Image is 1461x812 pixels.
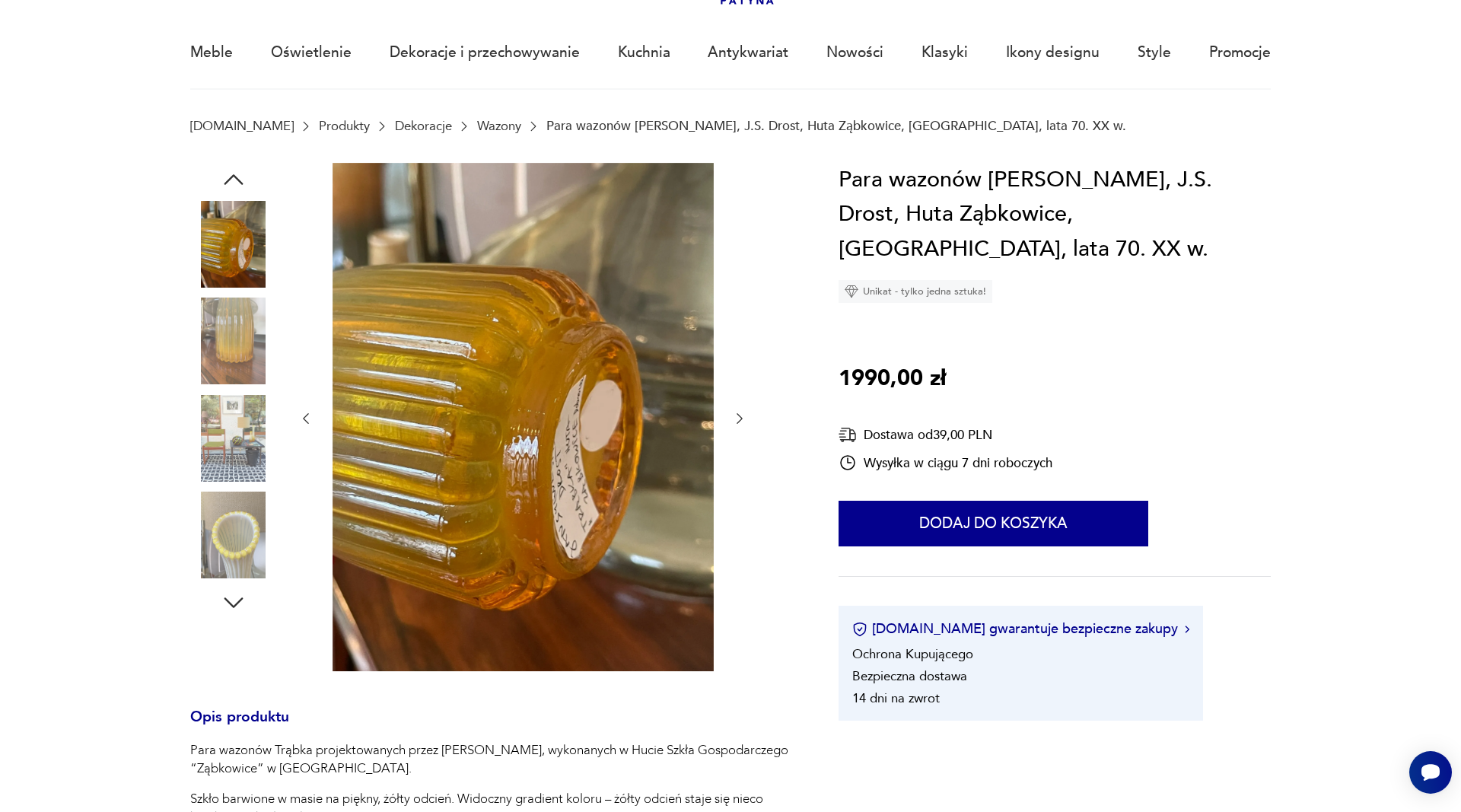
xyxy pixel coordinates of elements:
h1: Para wazonów [PERSON_NAME], J.S. Drost, Huta Ząbkowice, [GEOGRAPHIC_DATA], lata 70. XX w. [839,163,1271,267]
a: [DOMAIN_NAME] [190,119,294,133]
a: Oświetlenie [271,18,352,88]
p: Para wazonów [PERSON_NAME], J.S. Drost, Huta Ząbkowice, [GEOGRAPHIC_DATA], lata 70. XX w. [546,119,1126,133]
img: Zdjęcie produktu Para wazonów Trąbka, J.S. Drost, Huta Ząbkowice, Polska, lata 70. XX w. [190,395,277,482]
img: Zdjęcie produktu Para wazonów Trąbka, J.S. Drost, Huta Ząbkowice, Polska, lata 70. XX w. [190,201,277,288]
li: 14 dni na zwrot [852,689,940,707]
a: Ikony designu [1006,18,1100,88]
img: Zdjęcie produktu Para wazonów Trąbka, J.S. Drost, Huta Ząbkowice, Polska, lata 70. XX w. [190,492,277,578]
iframe: Smartsupp widget button [1409,751,1452,794]
img: Ikona certyfikatu [852,622,867,637]
p: Para wazonów Trąbka projektowanych przez [PERSON_NAME], wykonanych w Hucie Szkła Gospodarczego “Z... [190,741,795,778]
a: Promocje [1209,18,1271,88]
div: Unikat - tylko jedna sztuka! [839,280,992,303]
a: Antykwariat [708,18,788,88]
button: Dodaj do koszyka [839,501,1148,546]
img: Zdjęcie produktu Para wazonów Trąbka, J.S. Drost, Huta Ząbkowice, Polska, lata 70. XX w. [190,298,277,384]
a: Wazony [477,119,521,133]
a: Produkty [319,119,370,133]
a: Dekoracje i przechowywanie [390,18,580,88]
li: Ochrona Kupującego [852,645,973,663]
img: Ikona dostawy [839,425,857,444]
a: Dekoracje [395,119,452,133]
img: Zdjęcie produktu Para wazonów Trąbka, J.S. Drost, Huta Ząbkowice, Polska, lata 70. XX w. [333,163,714,671]
a: Kuchnia [618,18,670,88]
div: Wysyłka w ciągu 7 dni roboczych [839,454,1052,472]
div: Dostawa od 39,00 PLN [839,425,1052,444]
p: 1990,00 zł [839,361,946,396]
img: Ikona strzałki w prawo [1185,626,1189,633]
a: Style [1138,18,1171,88]
li: Bezpieczna dostawa [852,667,967,685]
a: Meble [190,18,233,88]
a: Klasyki [921,18,968,88]
img: Ikona diamentu [845,285,858,298]
a: Nowości [826,18,883,88]
button: [DOMAIN_NAME] gwarantuje bezpieczne zakupy [852,619,1189,638]
h3: Opis produktu [190,712,795,742]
